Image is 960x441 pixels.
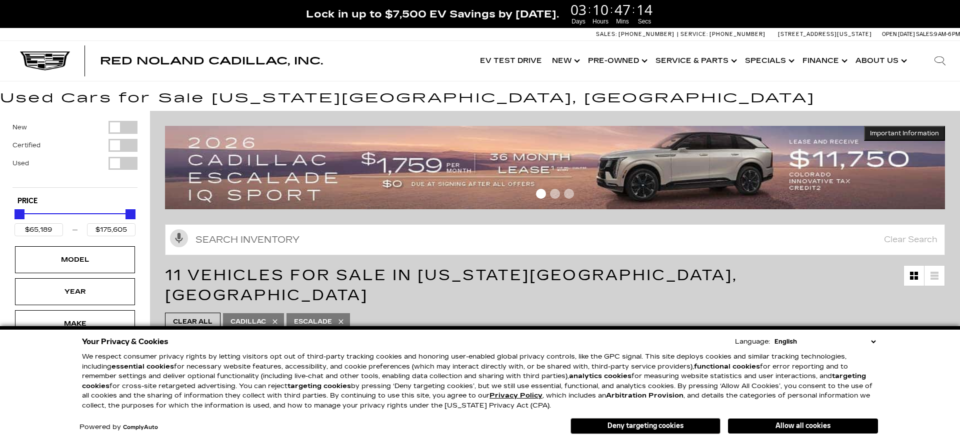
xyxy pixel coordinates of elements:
div: YearYear [15,278,135,305]
a: Service & Parts [650,41,740,81]
input: Minimum [14,223,63,236]
div: Maximum Price [125,209,135,219]
strong: targeting cookies [287,382,351,390]
span: Sales: [916,31,934,37]
div: Make [50,318,100,329]
span: Important Information [870,129,939,137]
span: : [632,2,635,17]
svg: Click to toggle on voice search [170,229,188,247]
a: Service: [PHONE_NUMBER] [677,31,768,37]
span: Hours [591,17,610,26]
a: EV Test Drive [475,41,547,81]
input: Maximum [87,223,135,236]
div: Minimum Price [14,209,24,219]
span: Service: [680,31,708,37]
a: Red Noland Cadillac, Inc. [100,56,323,66]
span: Escalade [294,316,332,328]
a: Sales: [PHONE_NUMBER] [596,31,677,37]
a: [STREET_ADDRESS][US_STATE] [778,31,872,37]
a: Pre-Owned [583,41,650,81]
button: Deny targeting cookies [570,418,720,434]
span: : [588,2,591,17]
strong: analytics cookies [569,372,631,380]
a: Close [943,5,955,17]
div: Powered by [79,424,158,431]
input: Search Inventory [165,224,945,255]
span: [PHONE_NUMBER] [618,31,674,37]
p: We respect consumer privacy rights by letting visitors opt out of third-party tracking cookies an... [82,352,878,411]
span: Lock in up to $7,500 EV Savings by [DATE]. [306,7,559,20]
span: Mins [613,17,632,26]
a: ComplyAuto [123,425,158,431]
span: Sales: [596,31,617,37]
span: Go to slide 1 [536,189,546,199]
button: Important Information [864,126,945,141]
span: 10 [591,2,610,16]
label: Used [12,158,29,168]
strong: essential cookies [111,363,174,371]
img: 2509-September-FOM-Escalade-IQ-Lease9 [165,126,945,209]
a: Finance [797,41,850,81]
button: Allow all cookies [728,419,878,434]
div: Model [50,254,100,265]
div: Year [50,286,100,297]
div: MakeMake [15,310,135,337]
span: Cadillac [230,316,266,328]
a: Privacy Policy [489,392,542,400]
img: Cadillac Dark Logo with Cadillac White Text [20,51,70,70]
span: Clear All [173,316,212,328]
span: Go to slide 3 [564,189,574,199]
span: Secs [635,17,654,26]
span: Open [DATE] [882,31,915,37]
span: 14 [635,2,654,16]
span: 9 AM-6 PM [934,31,960,37]
a: About Us [850,41,910,81]
a: Specials [740,41,797,81]
strong: targeting cookies [82,372,866,390]
h5: Price [17,197,132,206]
select: Language Select [772,337,878,347]
span: 47 [613,2,632,16]
span: Red Noland Cadillac, Inc. [100,55,323,67]
div: Price [14,206,135,236]
span: Go to slide 2 [550,189,560,199]
span: [PHONE_NUMBER] [709,31,765,37]
label: New [12,122,27,132]
strong: Arbitration Provision [606,392,683,400]
div: ModelModel [15,246,135,273]
strong: functional cookies [694,363,760,371]
div: Filter by Vehicle Type [12,121,137,187]
span: 11 Vehicles for Sale in [US_STATE][GEOGRAPHIC_DATA], [GEOGRAPHIC_DATA] [165,266,737,304]
span: Days [569,17,588,26]
label: Certified [12,140,40,150]
span: : [610,2,613,17]
div: Language: [735,339,770,345]
span: 03 [569,2,588,16]
a: New [547,41,583,81]
span: Your Privacy & Cookies [82,335,168,349]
